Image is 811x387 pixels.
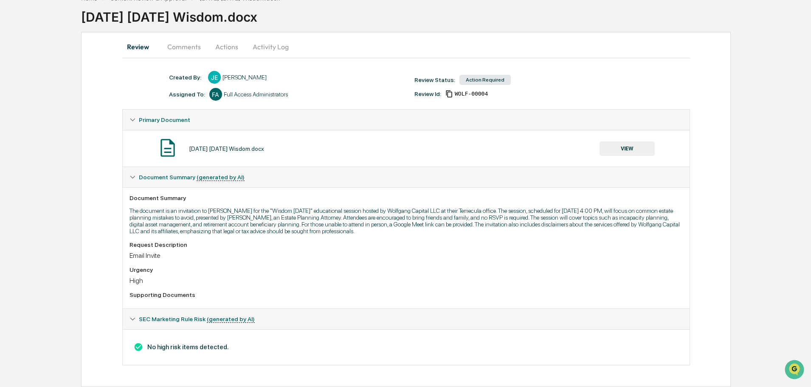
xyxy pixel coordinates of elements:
[29,73,107,80] div: We're available if you need us!
[455,90,488,97] span: b688665e-283b-45c3-a3be-cc20e7f95d6d
[8,18,155,31] p: How can we help?
[130,291,683,298] div: Supporting Documents
[60,144,103,150] a: Powered byPylon
[58,104,109,119] a: 🗄️Attestations
[414,76,455,83] div: Review Status:
[139,174,245,181] span: Document Summary
[130,251,683,260] div: Email Invite
[222,74,267,81] div: [PERSON_NAME]
[123,167,690,187] div: Document Summary (generated by AI)
[144,68,155,78] button: Start new chat
[70,107,105,116] span: Attestations
[29,65,139,73] div: Start new chat
[169,91,205,98] div: Assigned To:
[246,37,296,57] button: Activity Log
[209,88,222,101] div: FA
[161,37,208,57] button: Comments
[130,266,683,273] div: Urgency
[130,342,683,352] h3: No high risk items detected.
[62,108,68,115] div: 🗄️
[5,104,58,119] a: 🖐️Preclearance
[130,277,683,285] div: High
[207,316,255,323] u: (generated by AI)
[414,90,441,97] div: Review Id:
[130,195,683,201] div: Document Summary
[459,75,511,85] div: Action Required
[123,309,690,329] div: SEC Marketing Rule Risk (generated by AI)
[84,144,103,150] span: Pylon
[600,141,655,156] button: VIEW
[123,187,690,308] div: Document Summary (generated by AI)
[784,359,807,382] iframe: Open customer support
[8,108,15,115] div: 🖐️
[224,91,288,98] div: Full Access Administrators
[208,37,246,57] button: Actions
[17,123,54,132] span: Data Lookup
[208,71,221,84] div: JE
[130,207,683,234] p: The document is an invitation to [PERSON_NAME] for the "Wisdom [DATE]" educational session hosted...
[122,37,690,57] div: secondary tabs example
[8,65,24,80] img: 1746055101610-c473b297-6a78-478c-a979-82029cc54cd1
[169,74,204,81] div: Created By: ‎ ‎
[123,130,690,167] div: Primary Document
[123,110,690,130] div: Primary Document
[17,107,55,116] span: Preclearance
[157,137,178,158] img: Document Icon
[130,241,683,248] div: Request Description
[81,3,811,25] div: [DATE] [DATE] Wisdom.docx
[5,120,57,135] a: 🔎Data Lookup
[139,316,255,322] span: SEC Marketing Rule Risk
[139,116,190,123] span: Primary Document
[122,37,161,57] button: Review
[197,174,245,181] u: (generated by AI)
[8,124,15,131] div: 🔎
[123,329,690,365] div: Document Summary (generated by AI)
[189,145,264,152] div: [DATE] [DATE] Wisdom.docx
